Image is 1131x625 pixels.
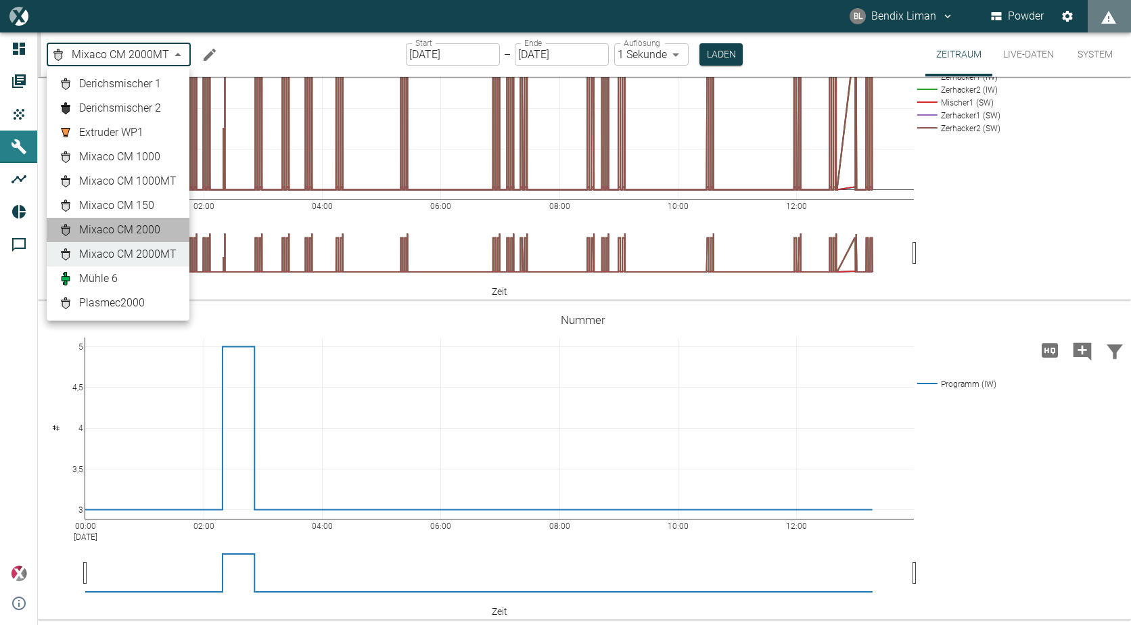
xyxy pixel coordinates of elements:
[79,100,161,116] span: Derichsmischer 2
[57,271,179,287] a: Mühle 6
[79,271,118,287] span: Mühle 6
[57,246,179,262] a: Mixaco CM 2000MT
[57,198,179,214] a: Mixaco CM 150
[79,149,160,165] span: Mixaco CM 1000
[57,173,179,189] a: Mixaco CM 1000MT
[57,100,179,116] a: Derichsmischer 2
[79,173,177,189] span: Mixaco CM 1000MT
[79,246,177,262] span: Mixaco CM 2000MT
[57,124,179,141] a: Extruder WP1
[57,76,179,92] a: Derichsmischer 1
[57,149,179,165] a: Mixaco CM 1000
[79,76,161,92] span: Derichsmischer 1
[57,295,179,311] a: Plasmec2000
[79,198,154,214] span: Mixaco CM 150
[57,222,179,238] a: Mixaco CM 2000
[79,124,143,141] span: Extruder WP1
[79,222,160,238] span: Mixaco CM 2000
[79,295,145,311] span: Plasmec2000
